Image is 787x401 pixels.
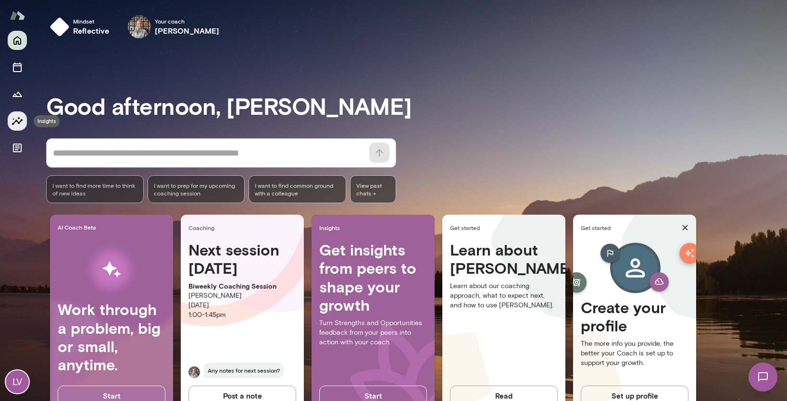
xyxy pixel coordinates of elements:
[188,310,296,320] p: 1:00 - 1:45pm
[46,175,144,203] div: I want to find more time to think of new ideas
[249,175,346,203] div: I want to find common ground with a colleague
[8,138,27,158] button: Documents
[8,31,27,50] button: Home
[319,318,427,347] p: Turn Strengths and Opportunities feedback from your peers into action with your coach.
[46,92,787,119] h3: Good afternoon, [PERSON_NAME]
[69,239,154,300] img: AI Workflows
[188,291,296,301] p: [PERSON_NAME]
[319,224,431,231] span: Insights
[188,366,200,378] img: Tricia
[450,281,558,310] p: Learn about our coaching approach, what to expect next, and how to use [PERSON_NAME].
[204,363,284,378] span: Any notes for next session?
[319,241,427,315] h4: Get insights from peers to shape your growth
[581,298,688,335] h4: Create your profile
[255,182,340,197] span: I want to find common ground with a colleague
[188,224,300,231] span: Coaching
[450,224,562,231] span: Get started
[6,370,29,393] div: LV
[8,85,27,104] button: Growth Plan
[155,17,220,25] span: Your coach
[52,182,137,197] span: I want to find more time to think of new ideas
[581,339,688,368] p: The more info you provide, the better your Coach is set up to support your growth.
[58,300,165,374] h4: Work through a problem, big or small, anytime.
[188,301,296,310] p: [DATE]
[188,241,296,278] h4: Next session [DATE]
[188,281,296,291] p: Biweekly Coaching Session
[34,115,60,127] div: Insights
[46,12,117,42] button: Mindsetreflective
[121,12,226,42] div: Tricia MaggioYour coach[PERSON_NAME]
[58,223,169,231] span: AI Coach Beta
[73,17,110,25] span: Mindset
[50,17,69,36] img: mindset
[154,182,239,197] span: I want to prep for my upcoming coaching session
[450,241,558,278] h4: Learn about [PERSON_NAME]
[8,58,27,77] button: Sessions
[585,241,685,298] img: Create profile
[73,25,110,36] h6: reflective
[148,175,245,203] div: I want to prep for my upcoming coaching session
[128,15,151,38] img: Tricia Maggio
[581,224,678,231] span: Get started
[10,6,25,24] img: Mento
[155,25,220,36] h6: [PERSON_NAME]
[350,175,396,203] span: View past chats ->
[8,111,27,131] button: Insights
